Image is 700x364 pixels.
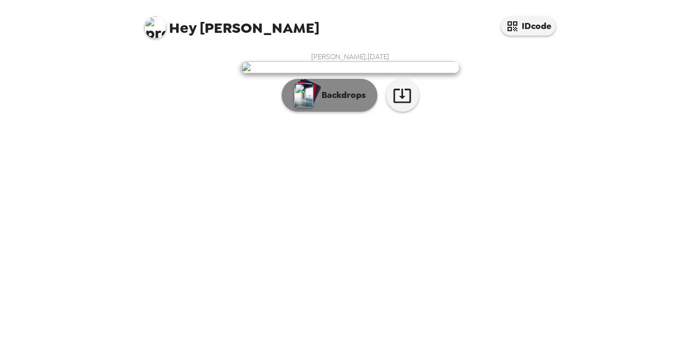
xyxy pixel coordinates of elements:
img: user [241,61,459,73]
span: [PERSON_NAME] , [DATE] [311,52,389,61]
p: Backdrops [316,89,366,102]
button: IDcode [501,16,556,36]
img: profile pic [144,16,166,38]
span: Hey [169,18,196,38]
span: [PERSON_NAME] [144,11,319,36]
button: Backdrops [282,79,377,112]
